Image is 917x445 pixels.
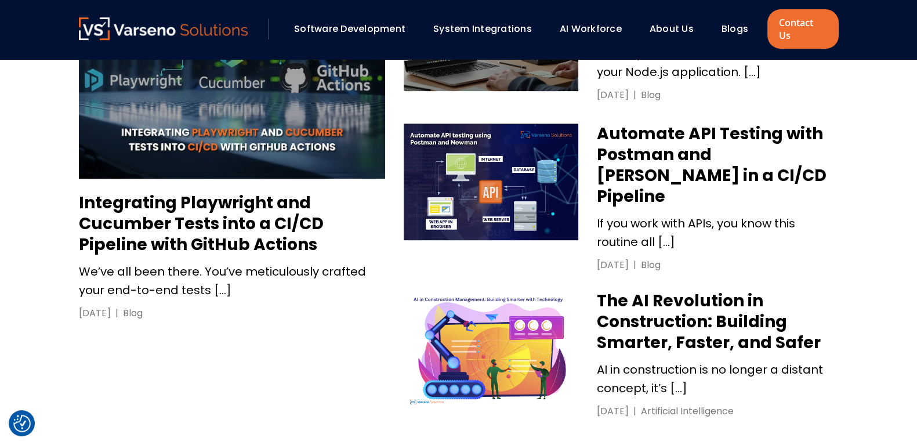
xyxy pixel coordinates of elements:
div: | [629,404,641,418]
div: | [629,88,641,102]
img: The AI Revolution in Construction: Building Smarter, Faster, and Safer [404,291,579,407]
a: Software Development [294,22,405,35]
div: | [111,306,123,320]
div: Blogs [716,19,764,39]
a: System Integrations [433,22,532,35]
div: Artificial Intelligence [641,404,734,418]
a: Blogs [722,22,748,35]
img: Varseno Solutions – Product Engineering & IT Services [79,17,248,40]
div: Blog [641,88,661,102]
button: Cookie Settings [13,415,31,432]
a: The AI Revolution in Construction: Building Smarter, Faster, and Safer The AI Revolution in Const... [404,291,839,421]
a: Varseno Solutions – Product Engineering & IT Services [79,17,248,41]
img: Automate API Testing with Postman and Newman in a CI/CD Pipeline [404,124,579,240]
h3: The AI Revolution in Construction: Building Smarter, Faster, and Safer [597,291,838,353]
div: Blog [641,258,661,272]
div: [DATE] [597,258,629,272]
p: AI in construction is no longer a distant concept, it’s […] [597,360,838,397]
div: [DATE] [597,88,629,102]
p: We’ve all been there. You’ve meticulously crafted your end-to-end tests […] [79,262,385,299]
a: AI Workforce [560,22,622,35]
div: [DATE] [597,404,629,418]
a: Automate API Testing with Postman and Newman in a CI/CD Pipeline Automate API Testing with Postma... [404,124,839,272]
div: | [629,258,641,272]
div: AI Workforce [554,19,638,39]
div: Software Development [288,19,422,39]
h3: Automate API Testing with Postman and [PERSON_NAME] in a CI/CD Pipeline [597,124,838,207]
div: [DATE] [79,306,111,320]
h3: Integrating Playwright and Cucumber Tests into a CI/CD Pipeline with GitHub Actions [79,193,385,255]
div: About Us [644,19,710,39]
a: Contact Us [767,9,838,49]
div: Blog [123,306,143,320]
p: If you work with APIs, you know this routine all […] [597,214,838,251]
p: You’ve just finished a new feature for your Node.js application. […] [597,44,838,81]
div: System Integrations [427,19,548,39]
a: About Us [650,22,694,35]
img: Revisit consent button [13,415,31,432]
